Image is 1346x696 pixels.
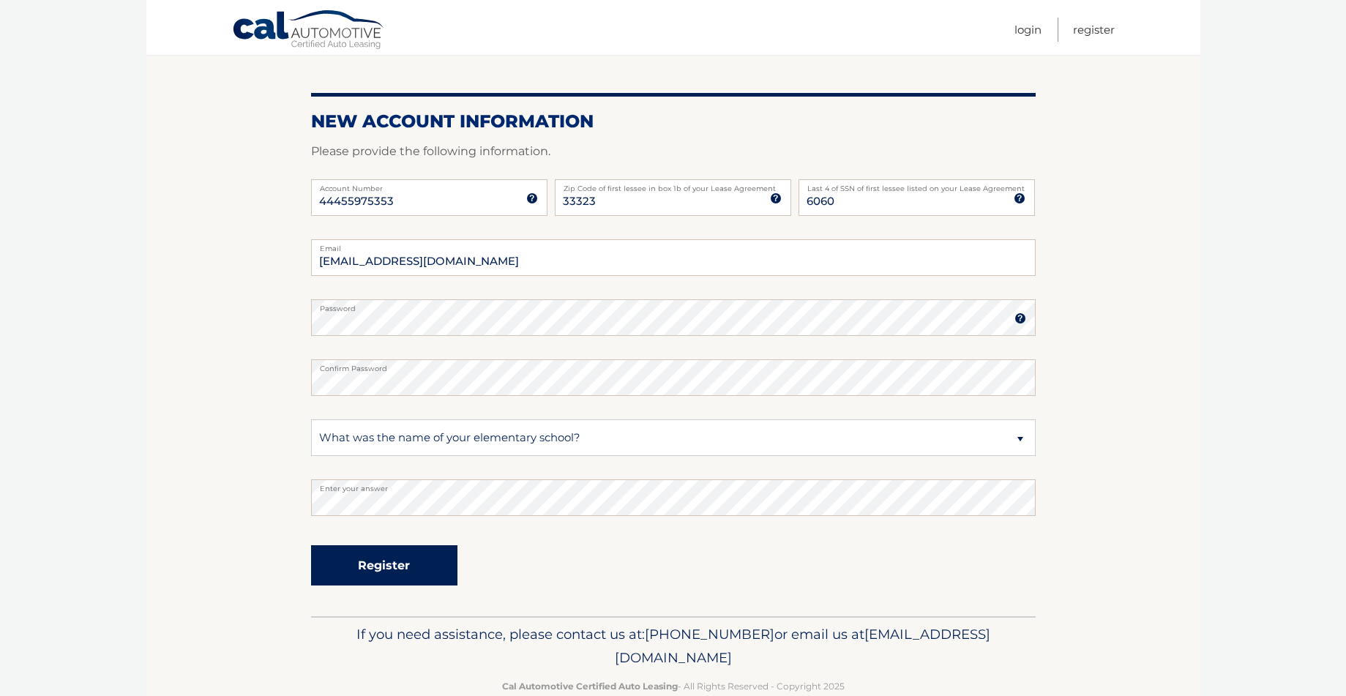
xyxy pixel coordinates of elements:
[232,10,386,52] a: Cal Automotive
[555,179,791,216] input: Zip Code
[311,111,1036,132] h2: New Account Information
[321,678,1026,694] p: - All Rights Reserved - Copyright 2025
[311,359,1036,371] label: Confirm Password
[311,479,1036,491] label: Enter your answer
[311,141,1036,162] p: Please provide the following information.
[311,299,1036,311] label: Password
[311,179,547,191] label: Account Number
[311,239,1036,251] label: Email
[799,179,1035,216] input: SSN or EIN (last 4 digits only)
[615,626,990,666] span: [EMAIL_ADDRESS][DOMAIN_NAME]
[311,545,457,585] button: Register
[645,626,774,643] span: [PHONE_NUMBER]
[1014,18,1042,42] a: Login
[555,179,791,191] label: Zip Code of first lessee in box 1b of your Lease Agreement
[321,623,1026,670] p: If you need assistance, please contact us at: or email us at
[1011,489,1028,506] keeper-lock: Open Keeper Popup
[1073,18,1115,42] a: Register
[502,681,678,692] strong: Cal Automotive Certified Auto Leasing
[799,179,1035,191] label: Last 4 of SSN of first lessee listed on your Lease Agreement
[311,179,547,216] input: Account Number
[311,239,1036,276] input: Email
